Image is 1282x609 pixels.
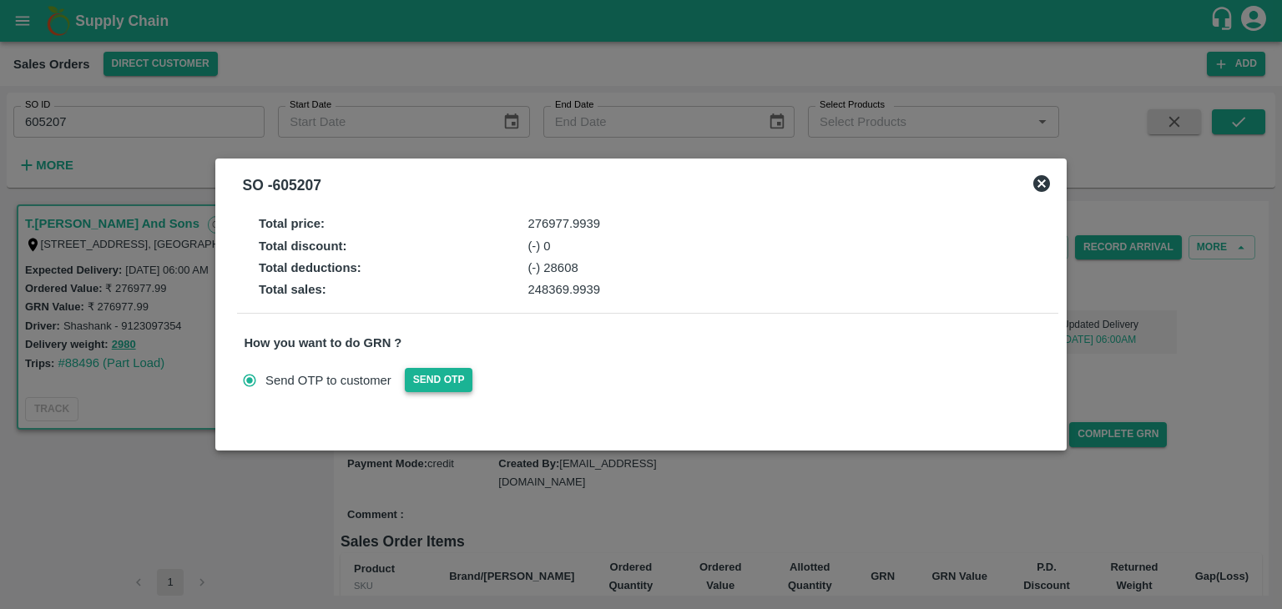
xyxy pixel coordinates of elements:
[527,217,600,230] span: 276977.9939
[405,368,473,392] button: Send OTP
[265,371,391,390] span: Send OTP to customer
[259,217,325,230] strong: Total price :
[527,261,578,274] span: (-) 28608
[244,336,401,350] strong: How you want to do GRN ?
[259,283,326,296] strong: Total sales :
[259,261,361,274] strong: Total deductions :
[527,239,550,253] span: (-) 0
[259,239,346,253] strong: Total discount :
[527,283,600,296] span: 248369.9939
[243,174,321,197] div: SO - 605207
